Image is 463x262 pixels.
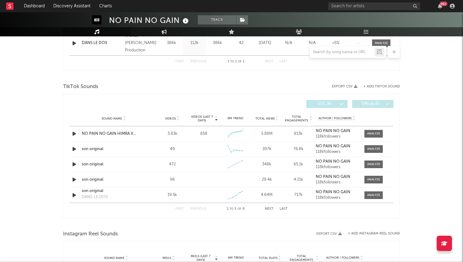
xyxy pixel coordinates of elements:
[190,115,214,122] span: Videos (last 7 days)
[310,50,375,55] input: Search by song name or URL
[175,207,184,211] button: First
[82,40,122,46] a: DANS LE DOS
[363,85,400,88] button: + Add TikTok Sound
[161,40,181,46] div: 386k
[316,135,358,139] div: 118k followers
[265,60,273,63] button: Next
[316,160,350,164] strong: NO PAIN NO GAIN
[125,32,158,54] div: © 2025 [PERSON_NAME] Production
[158,192,186,198] div: 19.5k
[284,131,313,137] div: 813k
[158,177,186,183] div: 96
[278,40,299,46] div: N/A
[348,232,400,235] button: + Add Instagram Reel Sound
[158,131,186,137] div: 3.83k
[221,256,251,260] div: 6M Trend
[316,232,342,236] button: Export CSV
[165,117,176,120] span: Videos
[284,146,313,152] div: 76.8k
[253,177,281,183] div: 29.4k
[200,131,207,137] div: 858
[284,177,313,183] div: 4.21k
[318,116,352,120] span: Author / Followers
[109,15,190,25] div: NO PAIN NO GAIN
[326,256,359,260] span: Author / Followers
[82,131,146,137] a: NO PAIN NO GAIN HIMRA X NINHO
[326,40,346,46] div: <5%
[187,254,214,262] span: Reels (last 7 days)
[316,180,358,185] div: 118k followers
[82,177,146,183] a: son original
[316,150,358,154] div: 118k followers
[316,144,358,149] a: NO PAIN NO GAIN
[253,192,281,198] div: 4.64M
[328,2,420,10] input: Search for artists
[63,83,98,90] span: TikTok Sounds
[316,129,358,133] a: NO PAIN NO GAIN
[280,60,288,63] button: Last
[316,175,350,179] strong: NO PAIN NO GAIN
[82,161,146,168] a: son original
[316,144,350,148] strong: NO PAIN NO GAIN
[357,85,400,88] button: + Add TikTok Sound
[280,207,288,211] button: Last
[356,102,384,106] span: Official ( 0 )
[253,146,281,152] div: 397k
[302,40,322,46] div: N/A
[316,129,350,133] strong: NO PAIN NO GAIN
[238,60,242,63] span: of
[221,116,250,121] div: 6M Trend
[219,58,253,65] div: 1 1 1
[190,207,207,211] button: Previous
[255,40,275,46] div: [DATE]
[288,254,315,262] span: Total Engagements
[158,161,186,168] div: 472
[63,231,118,238] span: Instagram Reel Sounds
[316,165,358,169] div: 118k followers
[265,207,273,211] button: Next
[104,256,125,260] span: Sound Name
[82,146,146,152] a: son original
[219,205,253,213] div: 1 5 8
[82,194,108,200] div: DANS LE DOS
[207,40,227,46] div: 386k
[175,60,184,63] button: First
[255,117,275,120] span: Total Views
[438,4,442,9] button: 99+
[158,146,186,152] div: 49
[190,60,207,63] button: Previous
[258,256,277,260] span: Total Plays
[284,161,313,168] div: 65.1k
[352,100,393,108] button: Official(0)
[102,117,122,120] span: Sound Name
[230,60,234,63] span: to
[230,208,233,210] span: to
[184,40,204,46] div: 112k
[253,161,281,168] div: 348k
[316,190,350,194] strong: NO PAIN NO GAIN
[198,15,236,24] button: Track
[284,115,309,122] span: Total Engagements
[316,190,358,194] a: NO PAIN NO GAIN
[163,256,171,260] span: Reels
[342,232,400,235] div: + Add Instagram Reel Sound
[230,40,252,46] div: 42
[306,100,348,108] button: UGC(8)
[238,208,241,210] span: of
[310,102,338,106] span: UGC ( 8 )
[316,175,358,179] a: NO PAIN NO GAIN
[82,188,146,194] a: son original
[332,85,357,88] button: Export CSV
[316,160,358,164] a: NO PAIN NO GAIN
[316,196,358,200] div: 118k followers
[440,2,447,6] div: 99 +
[253,131,281,137] div: 5.88M
[284,192,313,198] div: 717k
